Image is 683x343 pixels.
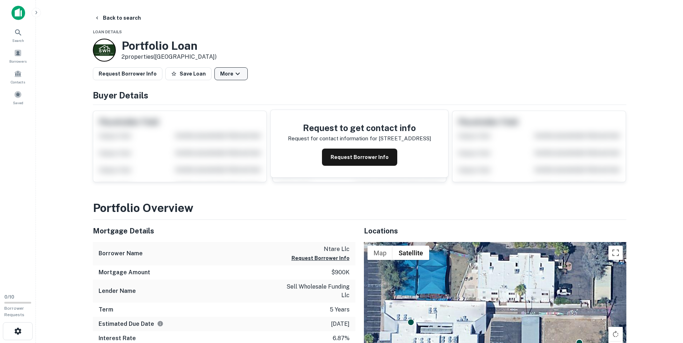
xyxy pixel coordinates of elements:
[99,249,143,258] h6: Borrower Name
[93,89,626,102] h4: Buyer Details
[91,11,144,24] button: Back to search
[99,305,113,314] h6: Term
[4,294,14,300] span: 0 / 10
[9,58,27,64] span: Borrowers
[165,67,212,80] button: Save Loan
[2,67,34,86] a: Contacts
[288,134,377,143] p: Request for contact information for
[11,6,25,20] img: capitalize-icon.png
[291,245,350,253] p: ntare llc
[99,268,150,277] h6: Mortgage Amount
[2,25,34,45] a: Search
[393,246,429,260] button: Show satellite imagery
[285,282,350,300] p: sell wholesale funding llc
[322,149,397,166] button: Request Borrower Info
[93,199,626,217] h3: Portfolio Overview
[330,305,350,314] p: 5 years
[4,306,24,317] span: Borrower Requests
[331,320,350,328] p: [DATE]
[367,246,393,260] button: Show street map
[11,79,25,85] span: Contacts
[99,287,136,295] h6: Lender Name
[93,67,162,80] button: Request Borrower Info
[647,286,683,320] iframe: Chat Widget
[608,327,623,341] button: Rotate map clockwise
[93,30,122,34] span: Loan Details
[331,268,350,277] p: $900k
[2,88,34,107] a: Saved
[157,320,163,327] svg: Estimate is based on a standard schedule for this type of loan.
[291,254,350,262] button: Request Borrower Info
[122,53,217,61] p: 2 properties ([GEOGRAPHIC_DATA])
[608,246,623,260] button: Toggle fullscreen view
[364,226,626,236] h5: Locations
[379,134,431,143] p: [STREET_ADDRESS]
[288,121,431,134] h4: Request to get contact info
[12,38,24,43] span: Search
[99,334,136,343] h6: Interest Rate
[2,46,34,66] a: Borrowers
[93,226,355,236] h5: Mortgage Details
[122,39,217,53] h3: Portfolio Loan
[214,67,248,80] button: More
[99,320,163,328] h6: Estimated Due Date
[333,334,350,343] p: 6.87%
[13,100,23,106] span: Saved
